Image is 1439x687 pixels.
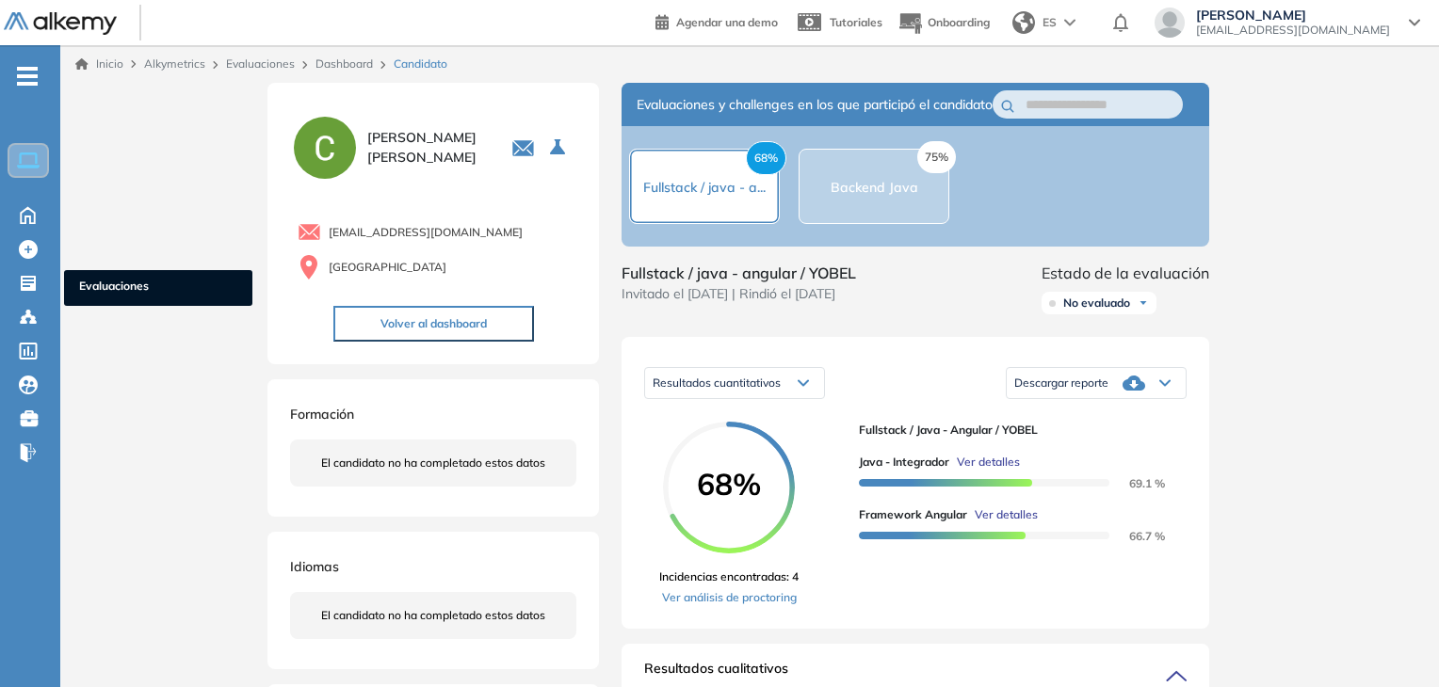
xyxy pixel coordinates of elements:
span: [EMAIL_ADDRESS][DOMAIN_NAME] [1196,23,1390,38]
a: Agendar una demo [655,9,778,32]
i: - [17,74,38,78]
span: Descargar reporte [1014,375,1108,391]
a: Inicio [75,56,123,72]
a: Dashboard [315,56,373,71]
span: No evaluado [1063,296,1130,311]
span: Backend Java [831,179,918,196]
img: Ícono de flecha [1138,297,1149,309]
span: Tutoriales [830,15,882,29]
span: 75% [917,141,956,173]
button: Onboarding [897,3,990,43]
span: El candidato no ha completado estos datos [321,455,545,471]
span: 66.7 % [1107,529,1165,543]
img: world [1012,11,1035,34]
span: Resultados cuantitativos [653,375,781,390]
span: Invitado el [DATE] | Rindió el [DATE] [622,284,856,304]
span: Onboarding [928,15,990,29]
img: Logo [4,12,117,36]
span: Alkymetrics [144,56,205,71]
span: [PERSON_NAME] [PERSON_NAME] [367,128,489,168]
span: ES [1043,14,1057,31]
span: 68% [746,141,786,175]
span: [EMAIL_ADDRESS][DOMAIN_NAME] [329,224,523,241]
img: arrow [1064,19,1075,26]
a: Ver análisis de proctoring [659,589,799,606]
span: [GEOGRAPHIC_DATA] [329,259,446,276]
span: Fullstack / java - angular / YOBEL [622,262,856,284]
span: Evaluaciones [79,278,237,298]
span: Evaluaciones y challenges en los que participó el candidato [637,95,993,115]
span: Ver detalles [975,506,1038,523]
span: 68% [663,469,795,499]
span: 69.1 % [1107,476,1165,490]
span: Incidencias encontradas: 4 [659,568,799,585]
button: Seleccione la evaluación activa [542,131,576,165]
button: Volver al dashboard [333,306,534,342]
button: Ver detalles [967,506,1038,523]
span: Agendar una demo [676,15,778,29]
a: Evaluaciones [226,56,295,71]
span: Ver detalles [957,454,1020,471]
span: [PERSON_NAME] [1196,8,1390,23]
span: Fullstack / java - a... [643,179,766,196]
img: PROFILE_MENU_LOGO_USER [290,113,360,183]
button: Ver detalles [949,454,1020,471]
span: Formación [290,406,354,423]
span: Java - Integrador [859,454,949,471]
span: Candidato [394,56,447,72]
span: Framework Angular [859,506,967,523]
span: Fullstack / java - angular / YOBEL [859,422,1172,439]
span: El candidato no ha completado estos datos [321,607,545,624]
span: Idiomas [290,558,339,575]
span: Estado de la evaluación [1042,262,1209,284]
